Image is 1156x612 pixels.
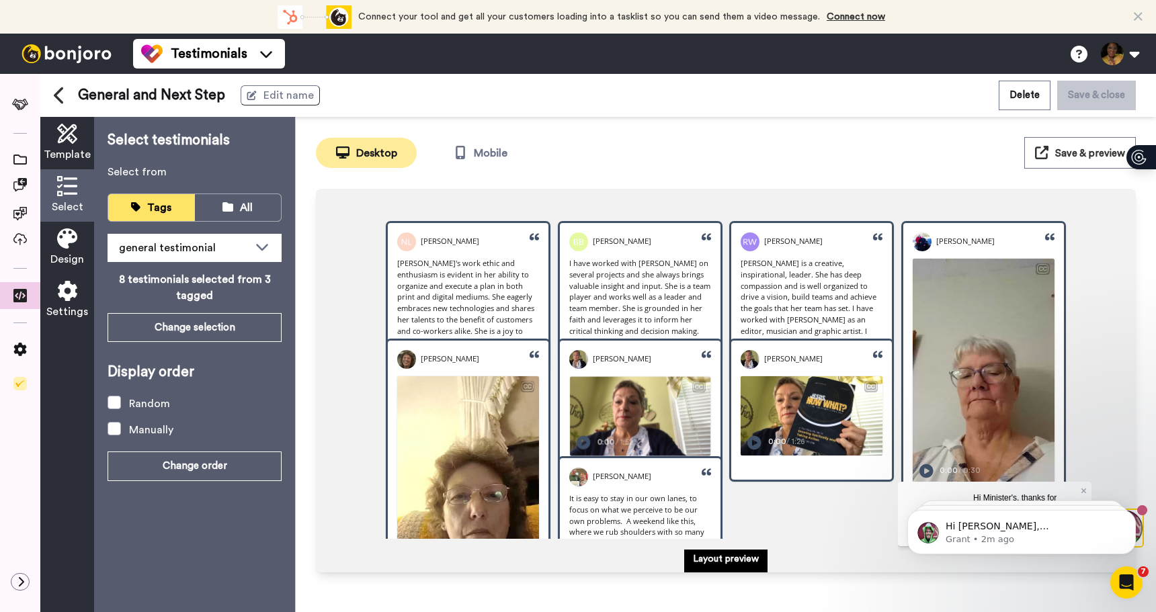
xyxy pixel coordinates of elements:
button: Tags [108,194,195,221]
span: 0:00 [940,466,956,477]
button: Change order [108,451,282,480]
span: [PERSON_NAME] [593,353,651,365]
span: Save & preview [1055,148,1125,159]
iframe: Intercom notifications message [887,482,1156,576]
img: Profile Picture [569,468,588,486]
img: Video Thumbnail [570,376,710,455]
button: Mobile [430,138,531,168]
span: [PERSON_NAME] [764,353,823,365]
span: Design [50,251,84,267]
span: / [615,437,618,448]
button: Save & close [1057,81,1136,110]
img: Profile Picture [397,232,416,251]
img: 3183ab3e-59ed-45f6-af1c-10226f767056-1659068401.jpg [1,3,38,39]
button: All [195,194,282,221]
span: [PERSON_NAME]'s work ethic and enthusiasm is evident in her ability to organize and execute a pla... [397,258,536,347]
span: Edit name [263,87,314,103]
button: Delete [999,81,1050,110]
a: Connect now [827,12,885,21]
span: 0:00 [768,437,785,448]
div: 8 testimonials selected from 3 tagged [108,271,282,304]
img: Video Thumbnail [913,259,1055,511]
div: Random [129,396,170,412]
span: I have worked with [PERSON_NAME] on several projects and she always brings valuable insight and i... [569,258,712,336]
span: [PERSON_NAME] is a creative, inspirational, leader. She has deep compassion and is well organized... [741,258,882,358]
div: CC [1037,264,1049,273]
img: mute-white.svg [43,43,59,59]
span: 1:52 [620,437,636,448]
div: animation [278,5,352,29]
img: Profile Picture [569,232,588,251]
button: Change selection [108,313,282,342]
p: Message from Grant, sent 2m ago [58,52,232,64]
span: [PERSON_NAME] [421,353,479,365]
p: Display order [108,362,282,382]
div: CC [865,382,877,391]
span: 0:00 [597,437,613,448]
img: bj-logo-header-white.svg [16,44,117,63]
span: Settings [46,304,88,320]
span: / [958,466,962,477]
p: Layout preview [693,552,759,566]
img: Profile Picture [913,232,932,251]
p: Select from [108,164,282,180]
span: [PERSON_NAME] [593,236,651,247]
span: General and Next Step [78,85,225,105]
img: tm-color.svg [141,43,163,64]
img: Profile Picture [569,350,588,369]
span: Connect your tool and get all your customers loading into a tasklist so you can send them a video... [358,12,820,21]
button: Edit name [241,85,320,105]
iframe: Intercom live chat [1110,566,1143,599]
img: Video Thumbnail [741,376,882,456]
div: Manually [129,422,173,438]
button: Desktop [316,138,417,168]
button: Save & preview [1024,137,1136,169]
span: Select [52,199,83,215]
span: It is easy to stay in our own lanes, to focus on what we perceive to be our own problems. A weeke... [569,493,712,605]
span: general testimonial [119,243,216,253]
img: Checklist.svg [13,377,27,390]
span: [PERSON_NAME] [764,236,823,247]
span: 1:26 [792,437,809,448]
span: Template [44,146,91,163]
img: Profile Picture [741,350,759,369]
span: Hi Minister's, thanks for joining us with a paid account! Wanted to say thanks in person, so plea... [75,11,181,107]
span: Tags [147,202,171,213]
span: Testimonials [171,44,247,63]
div: CC [522,382,534,391]
span: 7 [1138,566,1149,577]
span: 0:30 [963,466,980,477]
div: CC [693,382,704,392]
span: Hi [PERSON_NAME], [PERSON_NAME] is better with a friend! Looks like you've been loving [PERSON_NA... [58,39,231,304]
span: [PERSON_NAME] [421,236,479,247]
span: / [786,437,790,448]
span: [PERSON_NAME] [936,236,995,247]
img: Profile Picture [741,232,759,251]
img: Profile Picture [397,350,416,369]
p: Select testimonials [108,130,282,150]
span: [PERSON_NAME] [593,471,651,482]
span: All [240,202,253,213]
